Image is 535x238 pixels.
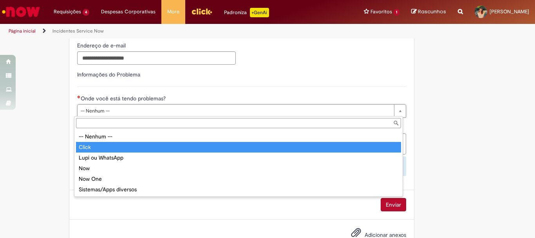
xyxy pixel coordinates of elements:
div: Sistemas/Apps diversos [76,184,401,195]
ul: Onde você está tendo problemas? [74,130,403,196]
div: Click [76,142,401,153]
div: Lupi ou WhatsApp [76,153,401,163]
div: Now One [76,174,401,184]
div: -- Nenhum -- [76,131,401,142]
div: Now [76,163,401,174]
